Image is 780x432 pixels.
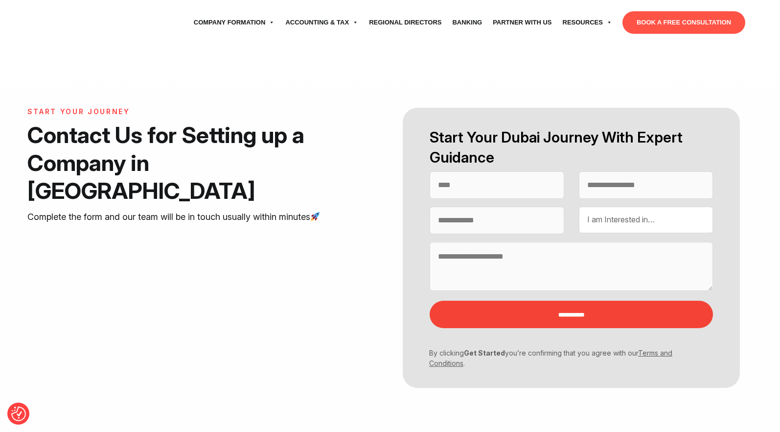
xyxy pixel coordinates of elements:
[587,215,655,224] span: I am Interested in…
[430,127,713,168] h2: Start Your Dubai Journey With Expert Guidance
[557,9,618,36] a: Resources
[464,349,505,357] strong: Get Started
[27,210,339,224] p: Complete the form and our team will be in touch usually within minutes
[35,10,108,35] img: svg+xml;nitro-empty-id=MTU1OjExNQ==-1;base64,PHN2ZyB2aWV3Qm94PSIwIDAgNzU4IDI1MSIgd2lkdGg9Ijc1OCIg...
[390,108,753,388] form: Contact form
[429,349,672,367] a: Terms and Conditions
[487,9,557,36] a: Partner with Us
[447,9,487,36] a: Banking
[422,348,706,368] p: By clicking you’re confirming that you agree with our .
[27,121,339,205] h1: Contact Us for Setting up a Company in [GEOGRAPHIC_DATA]
[11,407,26,421] button: Consent Preferences
[364,9,447,36] a: Regional Directors
[622,11,745,34] a: BOOK A FREE CONSULTATION
[311,212,320,221] img: 🚀
[27,108,339,116] h6: START YOUR JOURNEY
[188,9,280,36] a: Company Formation
[11,407,26,421] img: Revisit consent button
[280,9,364,36] a: Accounting & Tax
